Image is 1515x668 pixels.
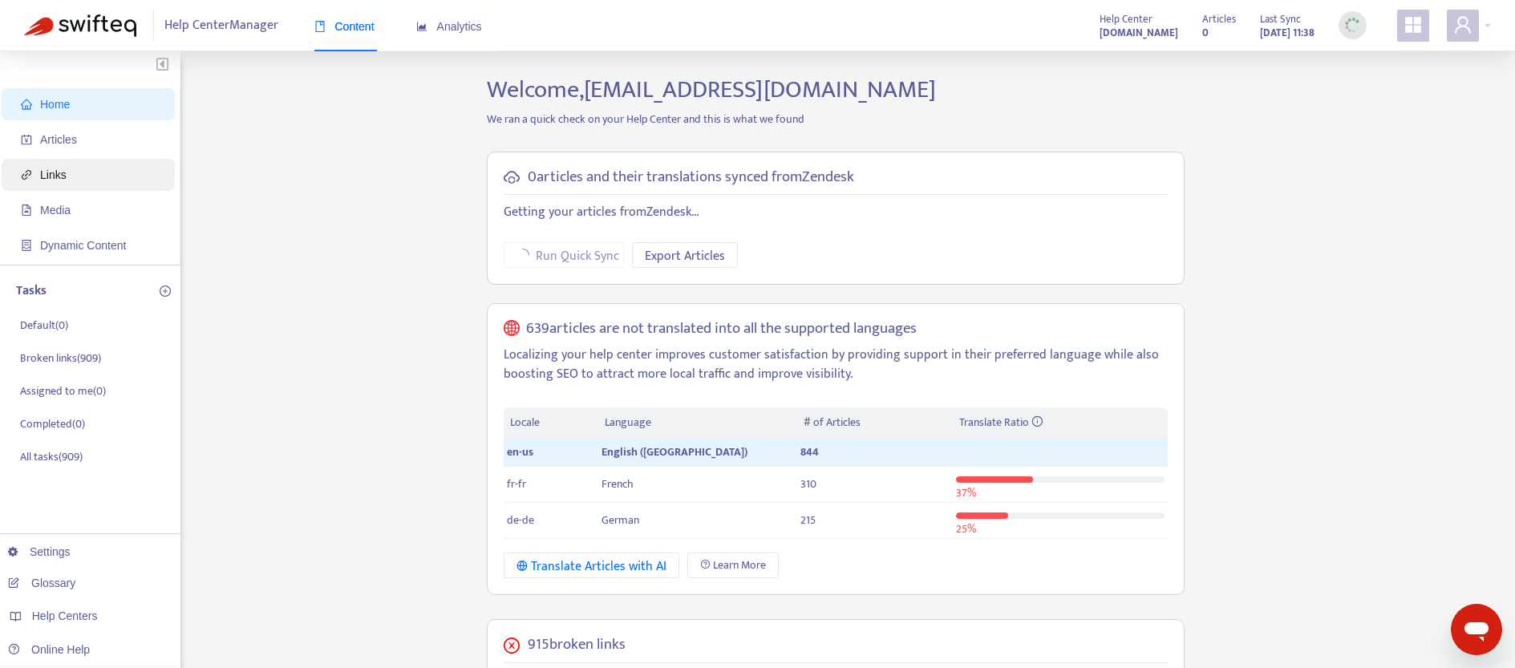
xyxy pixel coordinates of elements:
strong: [DATE] 11:38 [1260,24,1314,42]
span: Help Centers [32,609,98,622]
span: 310 [800,475,816,493]
p: Completed ( 0 ) [20,415,85,432]
p: Getting your articles from Zendesk ... [504,203,1168,222]
span: Links [40,168,67,181]
span: 215 [800,511,816,529]
img: Swifteq [24,14,136,37]
span: book [314,21,326,32]
span: link [21,169,32,180]
th: Language [598,407,797,439]
span: Content [314,20,375,33]
p: Broken links ( 909 ) [20,350,101,366]
p: Localizing your help center improves customer satisfaction by providing support in their preferre... [504,346,1168,384]
button: Run Quick Sync [504,242,624,268]
span: English ([GEOGRAPHIC_DATA]) [602,443,747,461]
span: en-us [507,443,533,461]
span: Help Center [1100,10,1152,28]
span: Articles [1202,10,1236,28]
strong: 0 [1202,24,1209,42]
span: 25 % [956,520,976,538]
span: close-circle [504,638,520,654]
span: cloud-sync [504,169,520,185]
span: user [1453,15,1472,34]
span: appstore [1404,15,1423,34]
th: # of Articles [797,407,952,439]
span: 37 % [956,484,976,502]
span: Home [40,98,70,111]
span: fr-fr [507,475,526,493]
span: file-image [21,204,32,216]
span: container [21,240,32,251]
div: Translate Articles with AI [516,557,666,577]
strong: [DOMAIN_NAME] [1100,24,1178,42]
span: Export Articles [645,246,725,266]
span: Analytics [416,20,482,33]
span: Articles [40,133,77,146]
span: 844 [800,443,819,461]
span: global [504,320,520,338]
span: de-de [507,511,534,529]
a: Online Help [8,643,90,656]
p: Default ( 0 ) [20,317,68,334]
img: sync_loading.0b5143dde30e3a21642e.gif [1343,15,1363,35]
button: Translate Articles with AI [504,553,679,578]
a: Glossary [8,577,75,589]
a: Settings [8,545,71,558]
a: Learn More [687,553,779,578]
span: loading [516,248,530,262]
h5: 0 articles and their translations synced from Zendesk [528,168,854,187]
a: [DOMAIN_NAME] [1100,23,1178,42]
p: All tasks ( 909 ) [20,448,83,465]
iframe: Button to launch messaging window, conversation in progress [1451,604,1502,655]
span: Welcome, [EMAIL_ADDRESS][DOMAIN_NAME] [487,70,936,110]
div: Translate Ratio [959,414,1161,431]
span: home [21,99,32,110]
p: Assigned to me ( 0 ) [20,383,106,399]
span: Learn More [713,557,766,574]
h5: 915 broken links [528,636,626,654]
p: We ran a quick check on your Help Center and this is what we found [475,111,1197,128]
h5: 639 articles are not translated into all the supported languages [526,320,917,338]
span: Help Center Manager [164,10,278,41]
span: German [602,511,639,529]
p: Tasks [16,281,47,301]
span: Last Sync [1260,10,1301,28]
span: Run Quick Sync [536,246,619,266]
span: Media [40,204,71,217]
span: Dynamic Content [40,239,126,252]
span: French [602,475,634,493]
th: Locale [504,407,598,439]
span: area-chart [416,21,427,32]
span: account-book [21,134,32,145]
span: plus-circle [160,285,171,297]
button: Export Articles [632,242,738,268]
